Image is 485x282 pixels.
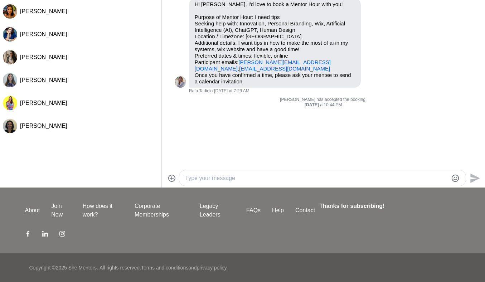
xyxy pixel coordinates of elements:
[3,50,17,64] div: Christine Pietersz
[25,230,31,239] a: Facebook
[305,102,320,107] strong: [DATE]
[451,174,460,183] button: Emoji picker
[19,206,46,215] a: About
[195,14,355,72] p: Purpose of Mentor Hour: I need tips Seeking help with: Innovation, Personal Branding, Wix, Artifi...
[3,119,17,133] img: L
[175,76,186,88] img: R
[290,206,321,215] a: Contact
[3,73,17,87] div: Alison Renwick
[175,102,472,108] div: at 10:44 PM
[20,123,67,129] span: [PERSON_NAME]
[3,96,17,110] img: R
[129,202,194,219] a: Corporate Memberships
[3,96,17,110] div: Roslyn Thompson
[29,264,98,272] p: Copyright © 2025 She Mentors .
[3,27,17,42] div: Amanda Ewin
[175,97,472,103] p: [PERSON_NAME] has accepted the booking.
[42,230,48,239] a: LinkedIn
[185,174,448,183] textarea: Type your message
[195,1,355,8] p: Hi [PERSON_NAME], I'd love to book a Mentor Hour with you!
[266,206,290,215] a: Help
[20,8,67,14] span: [PERSON_NAME]
[3,50,17,64] img: C
[194,202,241,219] a: Legacy Leaders
[3,27,17,42] img: A
[20,31,67,37] span: [PERSON_NAME]
[319,202,456,210] h4: Thanks for subscribing!
[195,72,355,85] p: Once you have confirmed a time, please ask your mentee to send a calendar invitation.
[175,76,186,88] div: Rafa Tadielo
[100,264,228,272] p: All rights reserved. and .
[59,230,65,239] a: Instagram
[77,202,129,219] a: How does it work?
[20,100,67,106] span: [PERSON_NAME]
[141,265,188,271] a: Terms and conditions
[20,54,67,60] span: [PERSON_NAME]
[189,88,213,94] span: Rafa Tadielo
[45,202,77,219] a: Join Now
[3,73,17,87] img: A
[3,119,17,133] div: Laila Punj
[197,265,227,271] a: privacy policy
[214,88,249,94] time: 2025-09-18T21:29:39.813Z
[195,59,331,72] a: [PERSON_NAME][EMAIL_ADDRESS][DOMAIN_NAME]
[20,77,67,83] span: [PERSON_NAME]
[466,170,482,186] button: Send
[241,206,266,215] a: FAQs
[239,65,330,72] a: [EMAIL_ADDRESS][DOMAIN_NAME]
[3,4,17,19] img: F
[3,4,17,19] div: Flora Chong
